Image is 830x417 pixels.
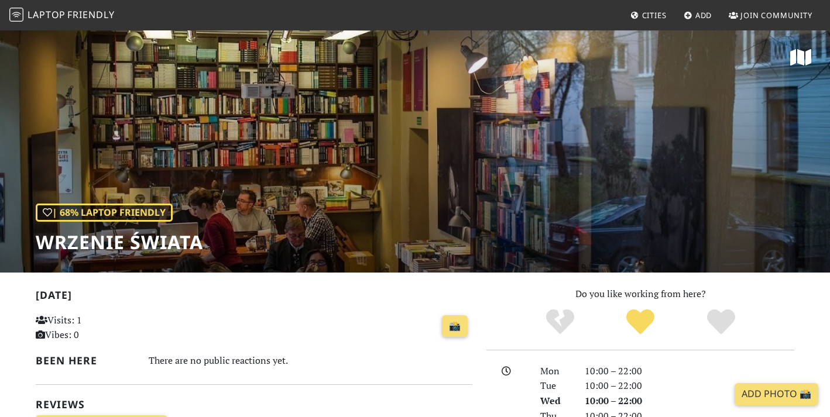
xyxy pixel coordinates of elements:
[67,8,114,21] span: Friendly
[578,378,801,394] div: 10:00 – 22:00
[9,8,23,22] img: LaptopFriendly
[442,315,468,337] a: 📸
[735,383,818,405] a: Add Photo 📸
[679,5,717,26] a: Add
[36,354,135,367] h2: Been here
[486,287,794,302] p: Do you like working from here?
[533,378,578,394] div: Tue
[681,308,762,337] div: Definitely!
[28,8,66,21] span: Laptop
[600,308,681,337] div: Yes
[724,5,817,26] a: Join Community
[578,364,801,379] div: 10:00 – 22:00
[9,5,115,26] a: LaptopFriendly LaptopFriendly
[642,10,667,20] span: Cities
[520,308,601,337] div: No
[36,231,203,253] h1: Wrzenie Świata
[36,398,472,411] h2: Reviews
[695,10,712,20] span: Add
[533,364,578,379] div: Mon
[533,394,578,409] div: Wed
[36,289,472,306] h2: [DATE]
[36,313,172,343] p: Visits: 1 Vibes: 0
[149,352,473,369] div: There are no public reactions yet.
[740,10,812,20] span: Join Community
[578,394,801,409] div: 10:00 – 22:00
[626,5,671,26] a: Cities
[36,204,173,222] div: | 68% Laptop Friendly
